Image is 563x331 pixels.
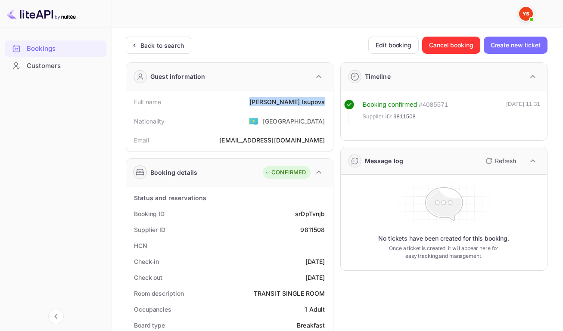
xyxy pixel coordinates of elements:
div: [DATE] [305,273,325,282]
div: TRANSIT SINGLE ROOM [254,289,325,298]
div: Bookings [27,44,102,54]
div: Nationality [134,117,165,126]
div: Board type [134,321,165,330]
div: [DATE] [305,257,325,266]
img: Yandex Support [519,7,533,21]
div: Supplier ID [134,225,165,234]
div: [PERSON_NAME] Isupova [249,97,325,106]
div: Full name [134,97,161,106]
div: [GEOGRAPHIC_DATA] [263,117,325,126]
div: HCN [134,241,147,250]
p: Refresh [495,156,516,165]
div: Booking details [150,168,197,177]
img: LiteAPI logo [7,7,76,21]
button: Collapse navigation [48,309,64,324]
div: 9811508 [300,225,325,234]
div: Timeline [365,72,391,81]
span: Supplier ID: [363,112,393,121]
div: Room description [134,289,184,298]
button: Refresh [480,154,519,168]
div: Breakfast [297,321,325,330]
a: Bookings [5,40,106,56]
div: Occupancies [134,305,171,314]
div: Guest information [150,72,205,81]
div: Check-in [134,257,159,266]
button: Create new ticket [484,37,547,54]
div: Status and reservations [134,193,206,202]
div: CONFIRMED [265,168,306,177]
div: Booking confirmed [363,100,417,110]
p: Once a ticket is created, it will appear here for easy tracking and management. [389,244,499,260]
div: Back to search [140,41,184,50]
button: Cancel booking [422,37,480,54]
div: Check out [134,273,162,282]
div: Email [134,136,149,145]
div: Bookings [5,40,106,57]
div: # 4085571 [419,100,448,110]
div: srDpTvnjb [295,209,325,218]
div: 1 Adult [305,305,325,314]
div: [EMAIL_ADDRESS][DOMAIN_NAME] [219,136,325,145]
a: Customers [5,58,106,74]
div: Customers [27,61,102,71]
p: No tickets have been created for this booking. [378,234,509,243]
button: Edit booking [368,37,419,54]
span: 9811508 [393,112,416,121]
div: [DATE] 11:31 [506,100,540,125]
div: Booking ID [134,209,165,218]
span: United States [249,113,258,129]
div: Message log [365,156,404,165]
